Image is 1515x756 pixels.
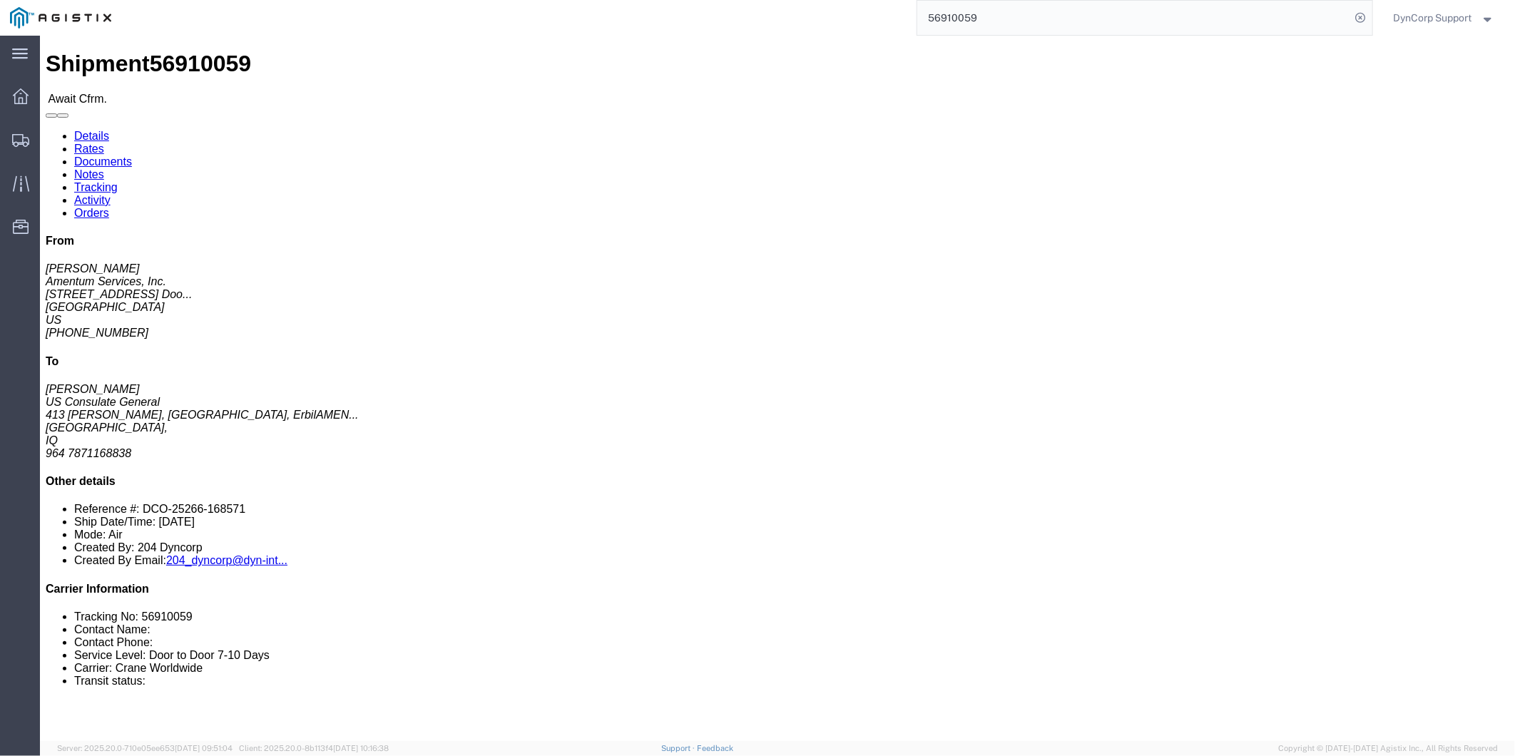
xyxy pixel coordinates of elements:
[1393,9,1496,26] button: DynCorp Support
[40,36,1515,741] iframe: FS Legacy Container
[175,744,233,752] span: [DATE] 09:51:04
[10,7,111,29] img: logo
[917,1,1351,35] input: Search for shipment number, reference number
[1278,742,1498,755] span: Copyright © [DATE]-[DATE] Agistix Inc., All Rights Reserved
[1394,10,1472,26] span: DynCorp Support
[697,744,733,752] a: Feedback
[57,744,233,752] span: Server: 2025.20.0-710e05ee653
[239,744,389,752] span: Client: 2025.20.0-8b113f4
[333,744,389,752] span: [DATE] 10:16:38
[661,744,697,752] a: Support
